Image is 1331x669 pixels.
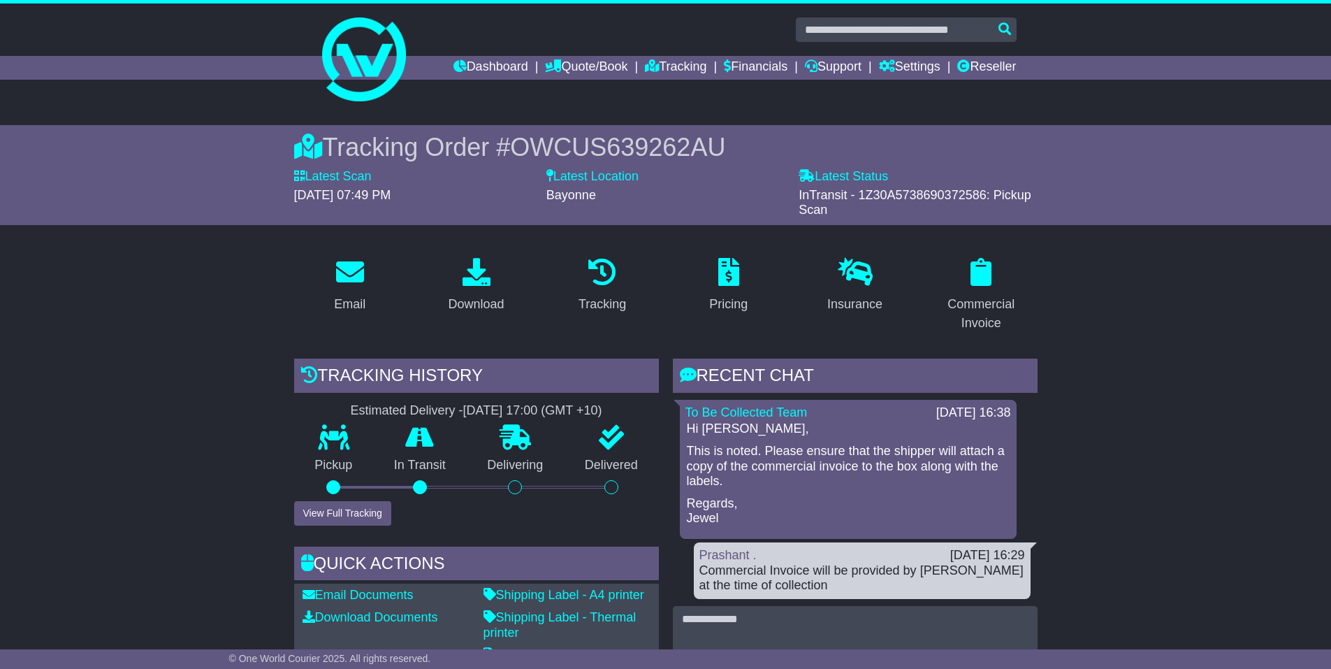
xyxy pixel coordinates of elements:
label: Latest Location [546,169,639,185]
p: Pickup [294,458,374,473]
a: Shipping Label - A4 printer [483,588,644,602]
div: Estimated Delivery - [294,403,659,419]
div: [DATE] 17:00 (GMT +10) [463,403,602,419]
div: Download [448,295,504,314]
label: Latest Status [799,169,888,185]
label: Latest Scan [294,169,372,185]
div: Commercial Invoice will be provided by [PERSON_NAME] at the time of collection [699,563,1025,594]
div: Email [334,295,365,314]
div: Quick Actions [294,547,659,584]
a: Settings [879,56,940,80]
div: Tracking Order # [294,132,1038,162]
p: Hi [PERSON_NAME], [687,422,1010,437]
div: [DATE] 16:29 [950,548,1025,563]
a: To Be Collected Team [685,405,808,419]
div: Insurance [827,295,882,314]
a: Commercial Invoice [925,253,1038,338]
a: Insurance [818,253,892,319]
a: Download [439,253,513,319]
a: Financials [724,56,787,80]
a: Email [325,253,374,319]
div: Pricing [709,295,748,314]
a: Quote/Book [545,56,627,80]
a: Reseller [957,56,1016,80]
div: [DATE] 16:38 [936,405,1011,421]
a: Shipping Label - Thermal printer [483,610,637,640]
span: Bayonne [546,188,596,202]
div: RECENT CHAT [673,359,1038,396]
span: OWCUS639262AU [510,133,725,161]
span: InTransit - 1Z30A5738690372586: Pickup Scan [799,188,1031,217]
div: Commercial Invoice [934,295,1028,333]
div: Tracking [579,295,626,314]
a: Prashant . [699,548,757,562]
a: Dashboard [453,56,528,80]
p: This is noted. Please ensure that the shipper will attach a copy of the commercial invoice to the... [687,444,1010,489]
span: © One World Courier 2025. All rights reserved. [229,653,431,664]
span: [DATE] 07:49 PM [294,188,391,202]
a: Original Address Label [483,647,620,661]
p: Regards, Jewel [687,496,1010,526]
a: Tracking [569,253,635,319]
a: Tracking [645,56,706,80]
p: In Transit [373,458,467,473]
p: Delivered [564,458,659,473]
a: Email Documents [303,588,414,602]
a: Support [805,56,861,80]
button: View Full Tracking [294,501,391,526]
p: Delivering [467,458,565,473]
a: Download Documents [303,610,438,624]
div: Tracking history [294,359,659,396]
a: Pricing [700,253,757,319]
